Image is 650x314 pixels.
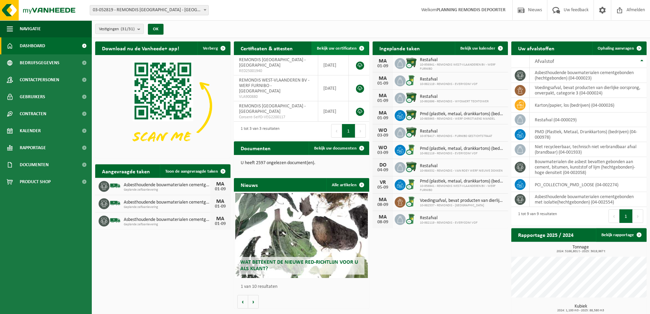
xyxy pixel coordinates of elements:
[109,215,121,226] img: BL-SO-LV
[213,187,227,192] div: 01-09
[609,209,619,223] button: Previous
[318,75,349,101] td: [DATE]
[240,260,358,272] span: Wat betekent de nieuwe RED-richtlijn voor u als klant?
[318,55,349,75] td: [DATE]
[160,164,230,178] a: Toon de aangevraagde taken
[530,192,647,207] td: asbesthoudende bouwmaterialen cementgebonden met isolatie(hechtgebonden) (04-002554)
[376,99,390,103] div: 01-09
[437,7,506,13] strong: PLANNING REMONDIS DEPOORTER
[420,82,478,86] span: 10-982119 - REMONDIS - EVERYCOM VOF
[515,309,647,312] span: 2024: 1,100 m3 - 2025: 88,580 m3
[530,177,647,192] td: PCI_COLLECTION_PMD_LOOSE (04-002274)
[420,179,504,184] span: Pmd (plastiek, metaal, drankkartons) (bedrijven)
[95,41,186,55] h2: Download nu de Vanheede+ app!
[309,141,369,155] a: Bekijk uw documenten
[376,116,390,121] div: 01-09
[376,58,390,64] div: MA
[248,295,259,309] button: Volgende
[239,94,313,100] span: VLA900880
[420,77,478,82] span: Restafval
[406,57,417,69] img: WB-1100-CU
[235,193,368,278] a: Wat betekent de nieuwe RED-richtlijn voor u als klant?
[376,128,390,133] div: WO
[20,88,45,105] span: Gebruikers
[198,41,230,55] button: Verberg
[376,168,390,173] div: 04-09
[241,284,366,289] p: 1 van 10 resultaten
[331,124,342,138] button: Previous
[109,180,121,192] img: BL-SO-LV
[237,295,248,309] button: Vorige
[530,157,647,177] td: bouwmaterialen die asbest bevatten gebonden aan cement, bitumen, kunststof of lijm (hechtgebonden...
[376,93,390,99] div: MA
[373,41,427,55] h2: Ingeplande taken
[530,83,647,98] td: voedingsafval, bevat producten van dierlijke oorsprong, onverpakt, categorie 3 (04-000024)
[420,198,504,204] span: Voedingsafval, bevat producten van dierlijke oorsprong, onverpakt, categorie 3
[20,37,45,54] span: Dashboard
[121,27,135,31] count: (31/31)
[420,57,504,63] span: Restafval
[376,76,390,81] div: MA
[376,151,390,155] div: 03-09
[20,54,59,71] span: Bedrijfsgegevens
[420,184,504,192] span: 10-956941 - REMONDIS WEST-VLAANDEREN BV - WERF FURNIBO
[239,57,306,68] span: REMONDIS [GEOGRAPHIC_DATA] - [GEOGRAPHIC_DATA]
[20,20,41,37] span: Navigatie
[530,142,647,157] td: niet recycleerbaar, technisch niet verbrandbaar afval (brandbaar) (04-001933)
[355,124,366,138] button: Next
[95,24,144,34] button: Vestigingen(31/31)
[148,24,164,35] button: OK
[376,133,390,138] div: 03-09
[511,228,580,241] h2: Rapportage 2025 / 2024
[598,46,634,51] span: Ophaling aanvragen
[90,5,208,15] span: 03-052819 - REMONDIS WEST-VLAANDEREN - OOSTENDE
[420,221,478,225] span: 10-982119 - REMONDIS - EVERYCOM VOF
[460,46,495,51] span: Bekijk uw kalender
[124,182,210,188] span: Asbesthoudende bouwmaterialen cementgebonden (hechtgebonden)
[596,228,646,242] a: Bekijk rapportage
[420,169,502,173] span: 10-984532 - REMONDIS - VAN ROEY WERF NIEUWE DOKKEN
[234,141,277,155] h2: Documenten
[530,98,647,112] td: karton/papier, los (bedrijven) (04-000026)
[239,104,306,114] span: REMONDIS [GEOGRAPHIC_DATA] - [GEOGRAPHIC_DATA]
[420,111,504,117] span: Pmd (plastiek, metaal, drankkartons) (bedrijven)
[124,199,210,205] span: Asbesthoudende bouwmaterialen cementgebonden (hechtgebonden)
[420,117,504,121] span: 10-985965 - REMONDIS - WERF CHRISTIAENS MANDEL
[239,78,309,94] span: REMONDIS WEST-VLAANDEREN BV - WERF FURNIBO - [GEOGRAPHIC_DATA]
[95,55,230,157] img: Download de VHEPlus App
[530,68,647,83] td: asbesthoudende bouwmaterialen cementgebonden (hechtgebonden) (04-000023)
[376,64,390,69] div: 01-09
[406,74,417,86] img: WB-0240-CU
[318,101,349,122] td: [DATE]
[420,129,492,134] span: Restafval
[124,188,210,192] span: Geplande zelfaanlevering
[406,178,417,190] img: WB-0240-CU
[420,134,492,138] span: 10-978417 - REMONDIS - FURNIBO GESTICHTSTRAAT
[203,46,218,51] span: Verberg
[20,139,46,156] span: Rapportage
[124,222,210,226] span: Geplande zelfaanlevering
[420,63,504,71] span: 10-956941 - REMONDIS WEST-VLAANDEREN BV - WERF FURNIBO
[109,197,121,209] img: BL-SO-LV
[326,178,369,192] a: Alle artikelen
[376,180,390,185] div: VR
[237,123,279,138] div: 1 tot 3 van 3 resultaten
[239,115,313,120] span: Consent-SelfD-VEG2200117
[376,162,390,168] div: DO
[420,215,478,221] span: Restafval
[420,204,504,208] span: 10-982537 - REMONDIS - [GEOGRAPHIC_DATA]
[592,41,646,55] a: Ophaling aanvragen
[406,196,417,207] img: WB-0240-CU
[515,250,647,253] span: 2024: 5166,801 t - 2025: 3619,967 t
[376,110,390,116] div: MA
[420,152,504,156] span: 10-982119 - REMONDIS - EVERYCOM VOF
[530,127,647,142] td: PMD (Plastiek, Metaal, Drankkartons) (bedrijven) (04-000978)
[124,205,210,209] span: Geplande zelfaanlevering
[376,220,390,225] div: 08-09
[95,164,157,178] h2: Aangevraagde taken
[420,146,504,152] span: Pmd (plastiek, metaal, drankkartons) (bedrijven)
[376,214,390,220] div: MA
[234,41,300,55] h2: Certificaten & attesten
[535,59,554,64] span: Afvalstof
[20,173,51,190] span: Product Shop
